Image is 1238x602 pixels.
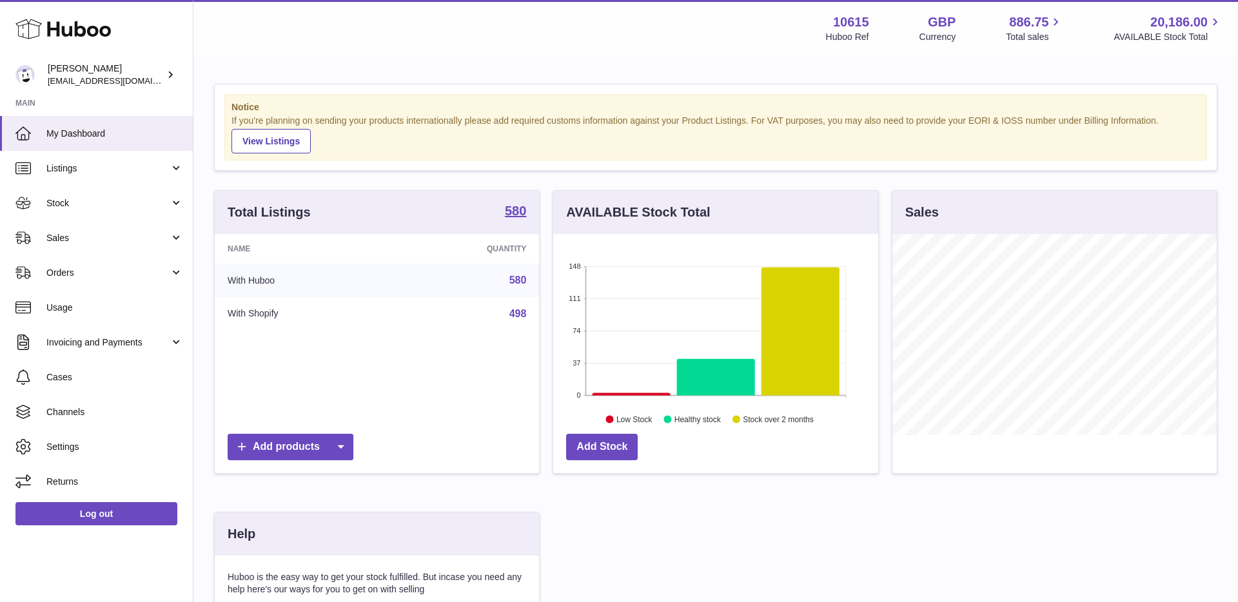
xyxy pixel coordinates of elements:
text: 37 [573,359,581,367]
span: Total sales [1006,31,1063,43]
text: Stock over 2 months [743,414,814,423]
span: Usage [46,302,183,314]
span: AVAILABLE Stock Total [1114,31,1223,43]
a: 886.75 Total sales [1006,14,1063,43]
th: Quantity [389,234,539,264]
span: Sales [46,232,170,244]
span: Orders [46,267,170,279]
a: 580 [505,204,526,220]
text: 111 [569,295,580,302]
img: fulfillment@fable.com [15,65,35,84]
strong: Notice [231,101,1200,113]
text: 0 [577,391,581,399]
td: With Huboo [215,264,389,297]
span: Invoicing and Payments [46,336,170,349]
h3: Help [228,525,255,543]
a: Log out [15,502,177,525]
th: Name [215,234,389,264]
span: Channels [46,406,183,418]
span: My Dashboard [46,128,183,140]
p: Huboo is the easy way to get your stock fulfilled. But incase you need any help here's our ways f... [228,571,526,596]
span: 886.75 [1009,14,1048,31]
text: Low Stock [616,414,653,423]
div: [PERSON_NAME] [48,63,164,87]
a: View Listings [231,129,311,153]
div: Huboo Ref [826,31,869,43]
strong: GBP [928,14,956,31]
span: [EMAIL_ADDRESS][DOMAIN_NAME] [48,75,190,86]
a: 580 [509,275,527,286]
span: Returns [46,476,183,488]
a: 20,186.00 AVAILABLE Stock Total [1114,14,1223,43]
div: Currency [919,31,956,43]
span: 20,186.00 [1150,14,1208,31]
strong: 10615 [833,14,869,31]
text: 148 [569,262,580,270]
a: 498 [509,308,527,319]
h3: AVAILABLE Stock Total [566,204,710,221]
text: Healthy stock [674,414,722,423]
a: Add Stock [566,434,638,460]
td: With Shopify [215,297,389,331]
span: Stock [46,197,170,209]
h3: Total Listings [228,204,311,221]
h3: Sales [905,204,939,221]
span: Cases [46,371,183,384]
span: Settings [46,441,183,453]
span: Listings [46,162,170,175]
text: 74 [573,327,581,335]
a: Add products [228,434,353,460]
div: If you're planning on sending your products internationally please add required customs informati... [231,115,1200,153]
strong: 580 [505,204,526,217]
